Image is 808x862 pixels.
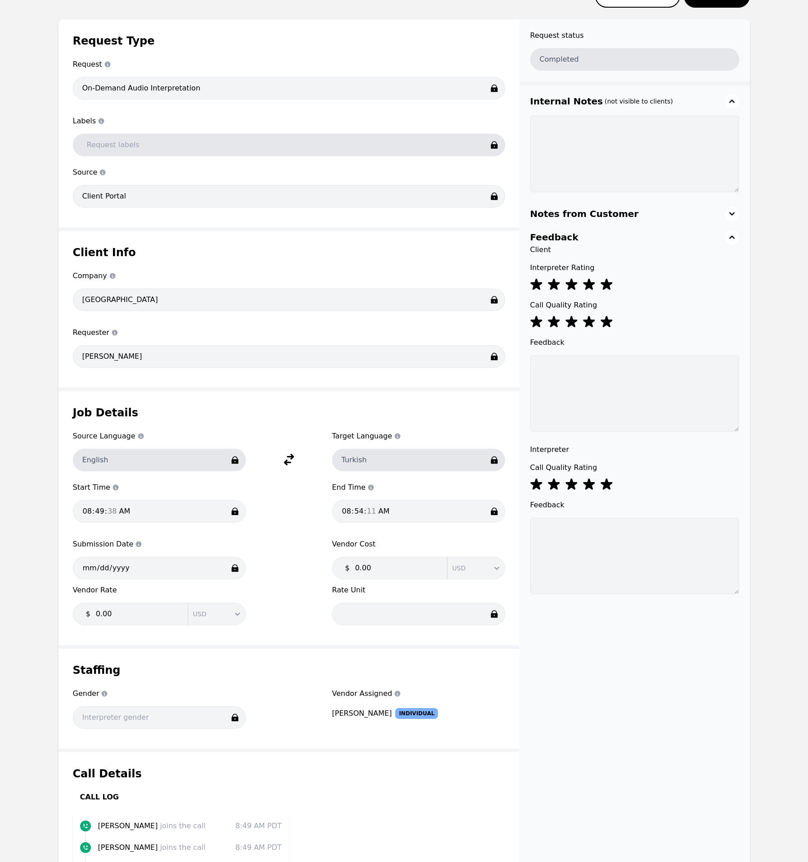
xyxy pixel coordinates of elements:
[73,167,505,178] span: Source
[73,688,246,699] span: Gender
[345,563,350,573] span: $
[530,231,578,244] h3: Feedback
[73,663,505,677] h1: Staffing
[73,585,246,596] span: Vendor Rate
[90,605,182,623] input: 0.00
[73,327,505,338] span: Requester
[73,271,505,281] span: Company
[73,482,246,493] span: Start Time
[98,842,228,853] p: joins the call
[395,708,438,719] span: Individual
[530,95,603,108] h3: Internal Notes
[332,539,505,550] span: Vendor Cost
[73,116,505,126] span: Labels
[332,708,392,719] div: [PERSON_NAME]
[73,245,505,260] h1: Client Info
[605,97,673,106] h3: (not visible to clients)
[235,842,282,853] time: 8:49 AM PDT
[332,688,505,699] span: Vendor Assigned
[73,431,246,442] span: Source Language
[530,500,739,510] span: Feedback
[73,406,505,420] h1: Job Details
[530,262,739,273] span: Interpreter Rating
[530,300,739,311] span: Call Quality Rating
[73,59,505,70] span: Request
[235,821,282,831] time: 8:49 AM PDT
[530,244,739,255] span: Client
[530,444,739,455] span: Interpreter
[530,462,739,473] span: Call Quality Rating
[73,706,246,729] input: Interpreter gender
[73,539,246,550] span: Submission Date
[98,821,228,831] p: joins the call
[80,792,505,803] h3: Call Log
[530,337,739,348] span: Feedback
[86,609,90,619] span: $
[530,30,739,41] span: Request status
[73,767,505,781] h1: Call Details
[332,482,505,493] span: End Time
[350,559,442,577] input: 0.00
[98,821,158,830] span: [PERSON_NAME]
[332,585,505,596] span: Rate Unit
[73,34,505,48] h1: Request Type
[530,208,639,220] h3: Notes from Customer
[98,843,158,852] span: [PERSON_NAME]
[332,431,505,442] span: Target Language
